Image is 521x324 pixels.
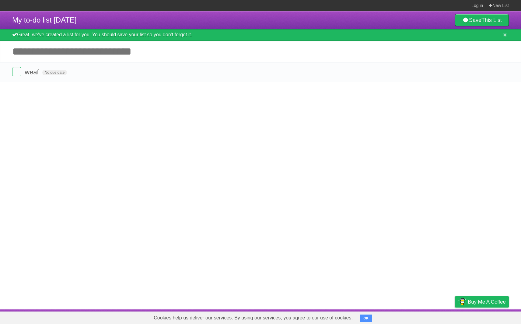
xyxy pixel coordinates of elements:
[481,17,502,23] b: This List
[447,311,463,322] a: Privacy
[394,311,419,322] a: Developers
[426,311,440,322] a: Terms
[455,14,509,26] a: SaveThis List
[25,68,40,76] span: weaf
[468,297,506,307] span: Buy me a coffee
[12,16,77,24] span: My to-do list [DATE]
[12,67,21,76] label: Done
[455,296,509,308] a: Buy me a coffee
[148,312,359,324] span: Cookies help us deliver our services. By using our services, you agree to our use of cookies.
[360,315,372,322] button: OK
[42,70,67,75] span: No due date
[470,311,509,322] a: Suggest a feature
[374,311,387,322] a: About
[458,297,466,307] img: Buy me a coffee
